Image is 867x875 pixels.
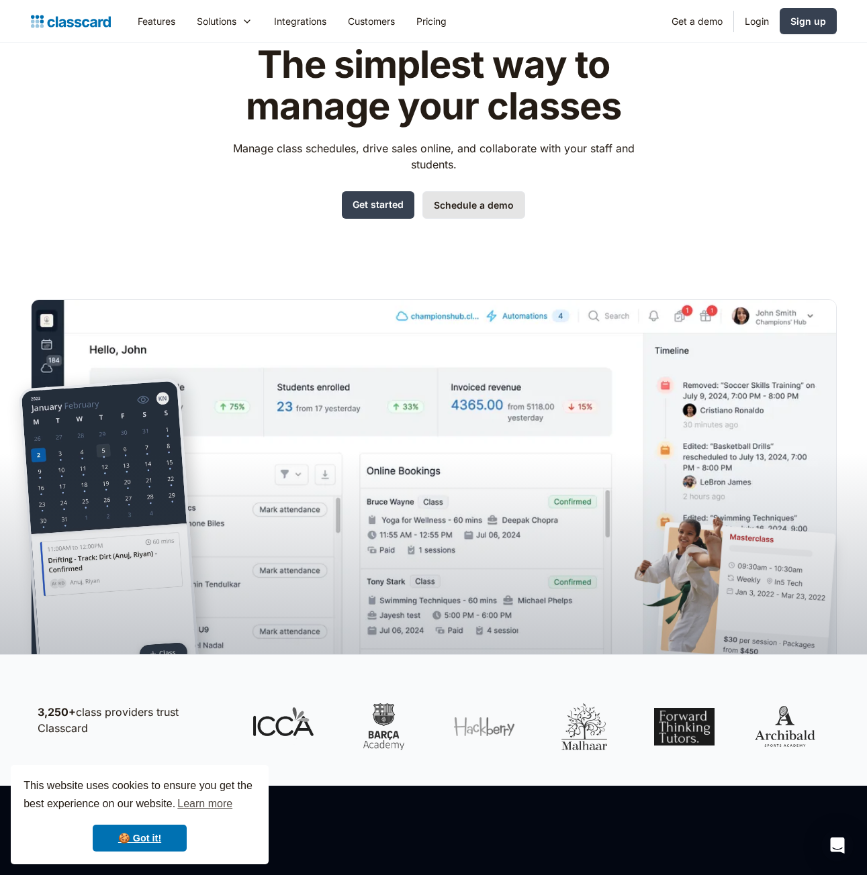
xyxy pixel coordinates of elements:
a: Pricing [406,6,457,36]
a: Get a demo [661,6,733,36]
a: dismiss cookie message [93,825,187,852]
div: Solutions [197,14,236,28]
div: Sign up [790,14,826,28]
a: Sign up [780,8,837,34]
a: Features [127,6,186,36]
a: learn more about cookies [175,794,234,814]
p: Manage class schedules, drive sales online, and collaborate with your staff and students. [220,140,647,172]
h1: The simplest way to manage your classes [220,44,647,127]
div: cookieconsent [11,765,269,864]
a: Integrations [263,6,337,36]
a: Get started [342,191,414,219]
span: This website uses cookies to ensure you get the best experience on our website. [24,778,256,814]
a: home [31,12,111,31]
a: Login [734,6,780,36]
div: Solutions [186,6,263,36]
a: Schedule a demo [422,191,525,219]
strong: 3,250+ [38,705,76,719]
p: class providers trust Classcard [38,704,226,736]
a: Customers [337,6,406,36]
div: Open Intercom Messenger [821,829,854,862]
